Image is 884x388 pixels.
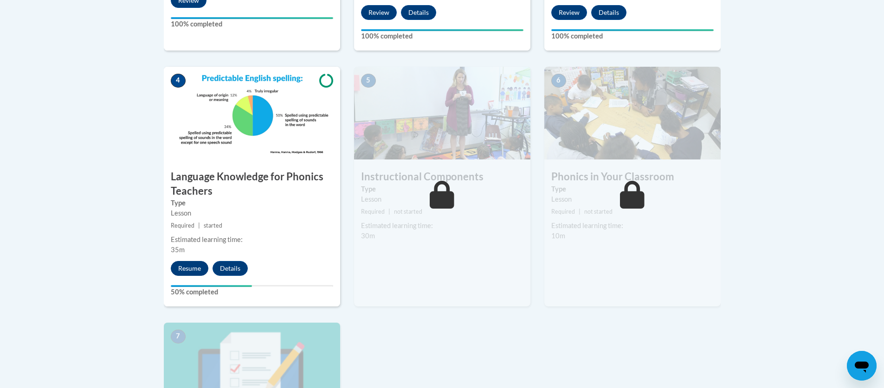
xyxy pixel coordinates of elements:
span: Required [171,222,194,229]
h3: Instructional Components [354,170,530,184]
button: Review [551,5,587,20]
iframe: Button to launch messaging window [847,351,877,381]
span: 7 [171,330,186,343]
label: Type [551,184,714,194]
span: 35m [171,246,185,254]
span: | [388,208,390,215]
div: Estimated learning time: [551,221,714,231]
button: Details [591,5,626,20]
button: Details [401,5,436,20]
div: Your progress [171,285,252,287]
label: 100% completed [551,31,714,41]
div: Lesson [551,194,714,204]
img: Course Image [354,67,530,159]
h3: Language Knowledge for Phonics Teachers [164,170,340,198]
span: 30m [361,232,375,240]
span: | [579,208,581,215]
img: Course Image [164,67,340,159]
label: Type [361,184,523,194]
img: Course Image [544,67,721,159]
label: Type [171,198,333,208]
button: Resume [171,261,208,276]
span: 5 [361,74,376,88]
span: 10m [551,232,565,240]
button: Details [213,261,248,276]
span: | [198,222,200,229]
div: Estimated learning time: [171,235,333,245]
label: 100% completed [171,19,333,29]
span: 6 [551,74,566,88]
span: not started [394,208,422,215]
span: Required [361,208,385,215]
button: Review [361,5,397,20]
div: Lesson [361,194,523,204]
div: Lesson [171,208,333,218]
span: started [204,222,222,229]
div: Estimated learning time: [361,221,523,231]
div: Your progress [361,29,523,31]
div: Your progress [171,17,333,19]
span: 4 [171,74,186,88]
div: Your progress [551,29,714,31]
h3: Phonics in Your Classroom [544,170,721,184]
label: 100% completed [361,31,523,41]
span: Required [551,208,575,215]
span: not started [584,208,613,215]
label: 50% completed [171,287,333,297]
